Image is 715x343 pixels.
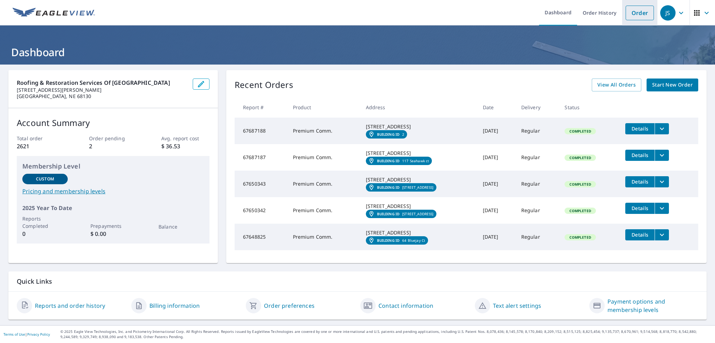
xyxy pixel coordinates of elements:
button: detailsBtn-67650342 [625,203,655,214]
a: Billing information [149,301,200,310]
p: Reports Completed [22,215,68,230]
p: [STREET_ADDRESS][PERSON_NAME] [17,87,187,93]
div: [STREET_ADDRESS] [366,229,472,236]
th: Report # [235,97,287,118]
p: © 2025 Eagle View Technologies, Inc. and Pictometry International Corp. All Rights Reserved. Repo... [60,329,712,340]
button: filesDropdownBtn-67687188 [655,123,669,134]
h1: Dashboard [8,45,707,59]
em: Building ID [377,212,400,216]
span: Start New Order [652,81,693,89]
span: Completed [565,129,595,134]
button: detailsBtn-67650343 [625,176,655,187]
button: filesDropdownBtn-67650343 [655,176,669,187]
a: Pricing and membership levels [22,187,204,195]
div: [STREET_ADDRESS] [366,203,472,210]
div: [STREET_ADDRESS] [366,176,472,183]
th: Address [360,97,477,118]
p: Membership Level [22,162,204,171]
a: Order [626,6,654,20]
div: JS [660,5,676,21]
p: 2025 Year To Date [22,204,204,212]
span: Completed [565,235,595,240]
span: View All Orders [597,81,636,89]
span: Completed [565,208,595,213]
td: 67648825 [235,224,287,250]
em: Building ID [377,159,400,163]
span: Completed [565,155,595,160]
td: Regular [516,197,559,224]
a: Building ID[STREET_ADDRESS] [366,183,436,192]
p: Balance [159,223,204,230]
p: Custom [36,176,54,182]
td: Premium Comm. [287,197,360,224]
p: 0 [22,230,68,238]
td: [DATE] [477,118,516,144]
td: Premium Comm. [287,144,360,171]
p: Recent Orders [235,79,293,91]
td: Premium Comm. [287,224,360,250]
td: Regular [516,118,559,144]
th: Date [477,97,516,118]
a: Building ID64 Bluejay Ct [366,236,428,245]
span: Details [629,178,650,185]
a: Start New Order [647,79,698,91]
p: Prepayments [90,222,136,230]
a: Privacy Policy [27,332,50,337]
button: filesDropdownBtn-67648825 [655,229,669,240]
p: 2 [89,142,137,150]
p: Roofing & Restoration Services of [GEOGRAPHIC_DATA] [17,79,187,87]
a: Terms of Use [3,332,25,337]
a: Order preferences [264,301,315,310]
th: Status [559,97,620,118]
button: detailsBtn-67687187 [625,150,655,161]
p: $ 0.00 [90,230,136,238]
a: Building ID117 Seahawk ct [366,157,432,165]
em: Building ID [377,185,400,189]
td: [DATE] [477,171,516,197]
button: filesDropdownBtn-67687187 [655,150,669,161]
a: Building ID2 [366,130,407,139]
th: Product [287,97,360,118]
div: [STREET_ADDRESS] [366,123,472,130]
td: Regular [516,144,559,171]
p: Total order [17,135,65,142]
a: Text alert settings [493,301,541,310]
th: Delivery [516,97,559,118]
td: Regular [516,171,559,197]
img: EV Logo [13,8,95,18]
span: Completed [565,182,595,187]
div: [STREET_ADDRESS] [366,150,472,157]
td: 67650342 [235,197,287,224]
a: Contact information [378,301,433,310]
p: Avg. report cost [161,135,209,142]
a: Building ID[STREET_ADDRESS] [366,210,436,218]
td: 67650343 [235,171,287,197]
td: 67687188 [235,118,287,144]
p: $ 36.53 [161,142,209,150]
p: Account Summary [17,117,209,129]
td: [DATE] [477,144,516,171]
span: Details [629,205,650,211]
p: [GEOGRAPHIC_DATA], NE 68130 [17,93,187,99]
p: | [3,332,50,336]
em: Building ID [377,238,400,243]
td: [DATE] [477,197,516,224]
td: Premium Comm. [287,118,360,144]
p: Order pending [89,135,137,142]
p: 2621 [17,142,65,150]
td: 67687187 [235,144,287,171]
a: View All Orders [592,79,641,91]
span: Details [629,152,650,158]
a: Payment options and membership levels [607,297,698,314]
span: Details [629,125,650,132]
button: detailsBtn-67687188 [625,123,655,134]
em: Building ID [377,132,400,136]
a: Reports and order history [35,301,105,310]
button: detailsBtn-67648825 [625,229,655,240]
td: Premium Comm. [287,171,360,197]
td: [DATE] [477,224,516,250]
span: Details [629,231,650,238]
p: Quick Links [17,277,698,286]
button: filesDropdownBtn-67650342 [655,203,669,214]
td: Regular [516,224,559,250]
